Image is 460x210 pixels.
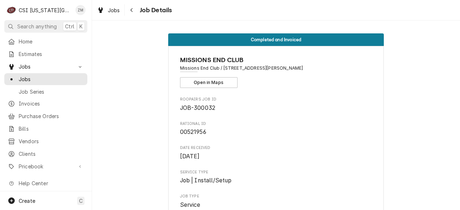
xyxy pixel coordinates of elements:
[19,125,84,132] span: Bills
[180,145,372,151] span: Date Received
[4,135,87,147] a: Vendors
[4,148,87,160] a: Clients
[4,160,87,172] a: Go to Pricebook
[180,65,372,71] span: Address
[4,177,87,189] a: Go to Help Center
[180,55,372,65] span: Name
[6,5,17,15] div: C
[19,163,73,170] span: Pricebook
[4,48,87,60] a: Estimates
[180,153,200,160] span: [DATE]
[180,121,372,127] span: Rational ID
[108,6,120,14] span: Jobs
[75,5,86,15] div: ZM
[4,123,87,135] a: Bills
[19,198,35,204] span: Create
[180,176,372,185] span: Service Type
[19,150,84,158] span: Clients
[180,97,372,112] div: Roopairs Job ID
[251,37,302,42] span: Completed and Invoiced
[4,61,87,73] a: Go to Jobs
[19,75,84,83] span: Jobs
[180,152,372,161] span: Date Received
[19,137,84,145] span: Vendors
[180,193,372,199] span: Job Type
[180,145,372,160] div: Date Received
[65,23,74,30] span: Ctrl
[180,177,232,184] span: Job | Install/Setup
[79,23,83,30] span: K
[180,129,206,135] span: 00521956
[4,190,87,202] a: Go to What's New
[19,6,72,14] div: CSI [US_STATE][GEOGRAPHIC_DATA]
[180,201,372,209] span: Job Type
[4,73,87,85] a: Jobs
[4,110,87,122] a: Purchase Orders
[79,197,83,205] span: C
[6,5,17,15] div: CSI Kansas City's Avatar
[180,97,372,102] span: Roopairs Job ID
[180,201,201,208] span: Service
[180,104,372,112] span: Roopairs Job ID
[4,98,87,109] a: Invoices
[180,55,372,88] div: Client Information
[126,4,138,16] button: Navigate back
[4,36,87,47] a: Home
[138,5,172,15] span: Job Details
[19,179,83,187] span: Help Center
[75,5,86,15] div: Zach Masters's Avatar
[19,63,73,70] span: Jobs
[180,128,372,136] span: Rational ID
[94,4,123,16] a: Jobs
[180,121,372,136] div: Rational ID
[19,38,84,45] span: Home
[4,86,87,98] a: Job Series
[180,193,372,209] div: Job Type
[180,169,372,185] div: Service Type
[19,50,84,58] span: Estimates
[168,33,384,46] div: Status
[180,169,372,175] span: Service Type
[19,100,84,107] span: Invoices
[17,23,57,30] span: Search anything
[19,88,84,95] span: Job Series
[180,77,238,88] button: Open in Maps
[180,104,216,111] span: JOB-300032
[4,20,87,33] button: Search anythingCtrlK
[19,112,84,120] span: Purchase Orders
